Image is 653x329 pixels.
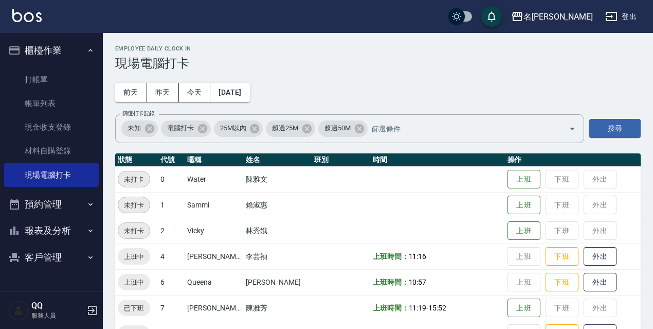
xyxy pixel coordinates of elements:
button: 搜尋 [589,119,641,138]
div: 超過25M [266,120,315,137]
th: 姓名 [243,153,312,167]
span: 超過50M [318,123,357,133]
a: 打帳單 [4,68,99,92]
h2: Employee Daily Clock In [115,45,641,52]
p: 服務人員 [31,311,84,320]
td: 4 [158,244,185,269]
button: 櫃檯作業 [4,37,99,64]
th: 暱稱 [185,153,243,167]
td: 0 [158,166,185,192]
span: 10:57 [409,278,427,286]
input: 篩選條件 [369,119,551,137]
span: 未知 [121,123,147,133]
button: save [481,6,502,27]
button: 下班 [546,273,578,292]
td: 賴淑惠 [243,192,312,218]
button: 外出 [584,247,616,266]
span: 上班中 [118,251,150,262]
td: 7 [158,295,185,321]
td: [PERSON_NAME] [185,295,243,321]
button: 登出 [601,7,641,26]
td: [PERSON_NAME] [185,244,243,269]
button: 名[PERSON_NAME] [507,6,597,27]
button: 上班 [507,196,540,215]
h3: 現場電腦打卡 [115,56,641,71]
td: [PERSON_NAME] [243,269,312,295]
button: 報表及分析 [4,217,99,244]
a: 帳單列表 [4,92,99,115]
td: 陳雅文 [243,166,312,192]
span: 未打卡 [118,226,150,236]
td: Vicky [185,218,243,244]
span: 15:52 [428,304,446,312]
td: 李芸禎 [243,244,312,269]
span: 未打卡 [118,174,150,185]
span: 25M以內 [214,123,252,133]
th: 班別 [312,153,370,167]
img: Person [8,300,29,321]
img: Logo [12,9,42,22]
b: 上班時間： [373,252,409,261]
button: 客戶管理 [4,244,99,271]
a: 現場電腦打卡 [4,163,99,187]
span: 上班中 [118,277,150,288]
button: 今天 [179,83,211,102]
td: Sammi [185,192,243,218]
button: 上班 [507,221,540,240]
button: Open [564,120,581,137]
label: 篩選打卡記錄 [122,110,155,117]
th: 時間 [370,153,505,167]
span: 電腦打卡 [161,123,200,133]
td: 2 [158,218,185,244]
span: 超過25M [266,123,304,133]
td: 6 [158,269,185,295]
button: 昨天 [147,83,179,102]
td: 林秀娥 [243,218,312,244]
td: 1 [158,192,185,218]
div: 未知 [121,120,158,137]
button: 外出 [584,273,616,292]
button: 預約管理 [4,191,99,218]
span: 11:19 [409,304,427,312]
span: 11:16 [409,252,427,261]
div: 電腦打卡 [161,120,211,137]
b: 上班時間： [373,278,409,286]
button: 上班 [507,170,540,189]
td: Queena [185,269,243,295]
button: 下班 [546,247,578,266]
td: 陳雅芳 [243,295,312,321]
div: 名[PERSON_NAME] [523,10,593,23]
a: 材料自購登錄 [4,139,99,163]
button: 前天 [115,83,147,102]
span: 已下班 [118,303,150,314]
button: [DATE] [210,83,249,102]
th: 操作 [505,153,641,167]
button: 上班 [507,299,540,318]
a: 現金收支登錄 [4,115,99,139]
td: - [370,295,505,321]
h5: QQ [31,301,84,311]
div: 25M以內 [214,120,263,137]
span: 未打卡 [118,200,150,211]
td: Water [185,166,243,192]
b: 上班時間： [373,304,409,312]
div: 超過50M [318,120,368,137]
th: 狀態 [115,153,158,167]
th: 代號 [158,153,185,167]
